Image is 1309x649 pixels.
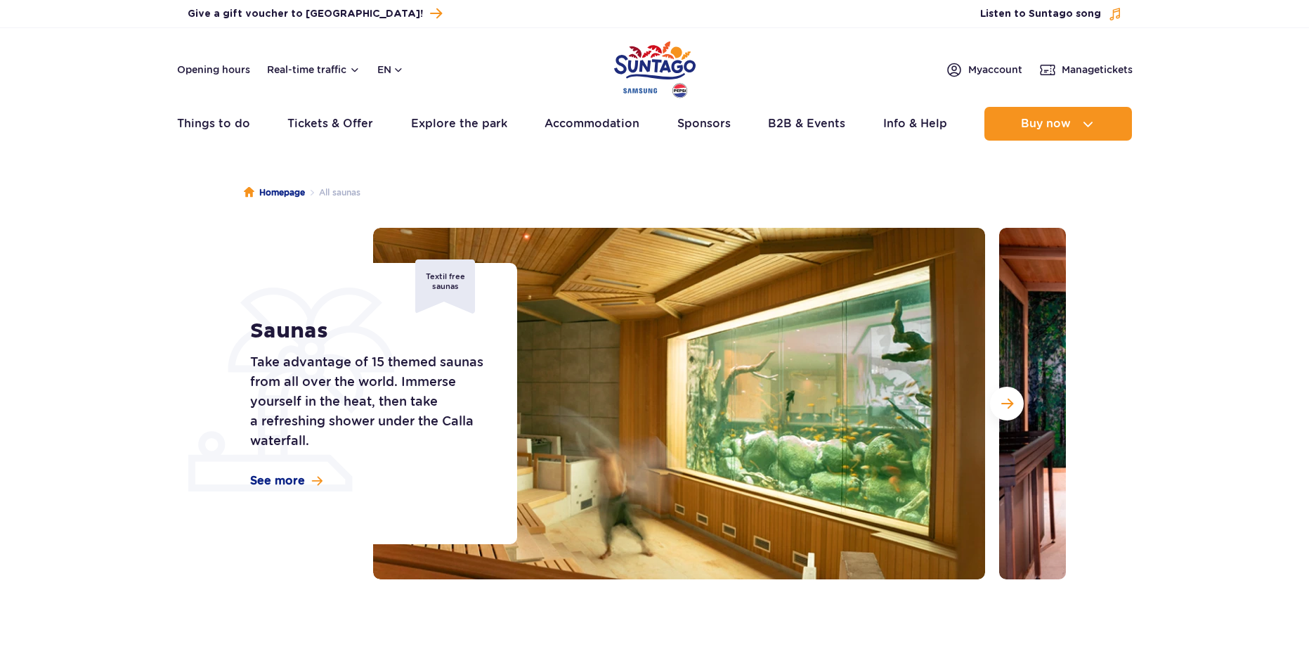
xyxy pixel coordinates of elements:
a: Park of Poland [614,35,696,100]
p: Take advantage of 15 themed saunas from all over the world. Immerse yourself in the heat, then ta... [250,352,486,451]
h1: Saunas [250,319,486,344]
a: Things to do [177,107,250,141]
a: Give a gift voucher to [GEOGRAPHIC_DATA]! [188,4,442,23]
button: Buy now [984,107,1132,141]
a: Explore the park [411,107,507,141]
button: Real-time traffic [267,64,360,75]
li: All saunas [305,186,360,200]
div: Textil free saunas [415,259,475,314]
a: Opening hours [177,63,250,77]
a: Tickets & Offer [287,107,373,141]
a: Homepage [244,186,305,200]
a: See more [250,473,323,489]
a: Sponsors [677,107,731,141]
button: en [377,63,404,77]
a: Myaccount [946,61,1022,78]
a: Accommodation [545,107,639,141]
span: Buy now [1021,117,1071,130]
span: Manage tickets [1062,63,1133,77]
img: Sauna in the Relax zone with a large aquarium on the wall, cozy interior and wooden benches [373,228,985,579]
a: B2B & Events [768,107,845,141]
span: My account [968,63,1022,77]
span: Listen to Suntago song [980,7,1101,21]
a: Info & Help [883,107,947,141]
button: Listen to Suntago song [980,7,1122,21]
a: Managetickets [1039,61,1133,78]
button: Next slide [990,387,1024,420]
span: See more [250,473,305,489]
span: Give a gift voucher to [GEOGRAPHIC_DATA]! [188,7,423,21]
